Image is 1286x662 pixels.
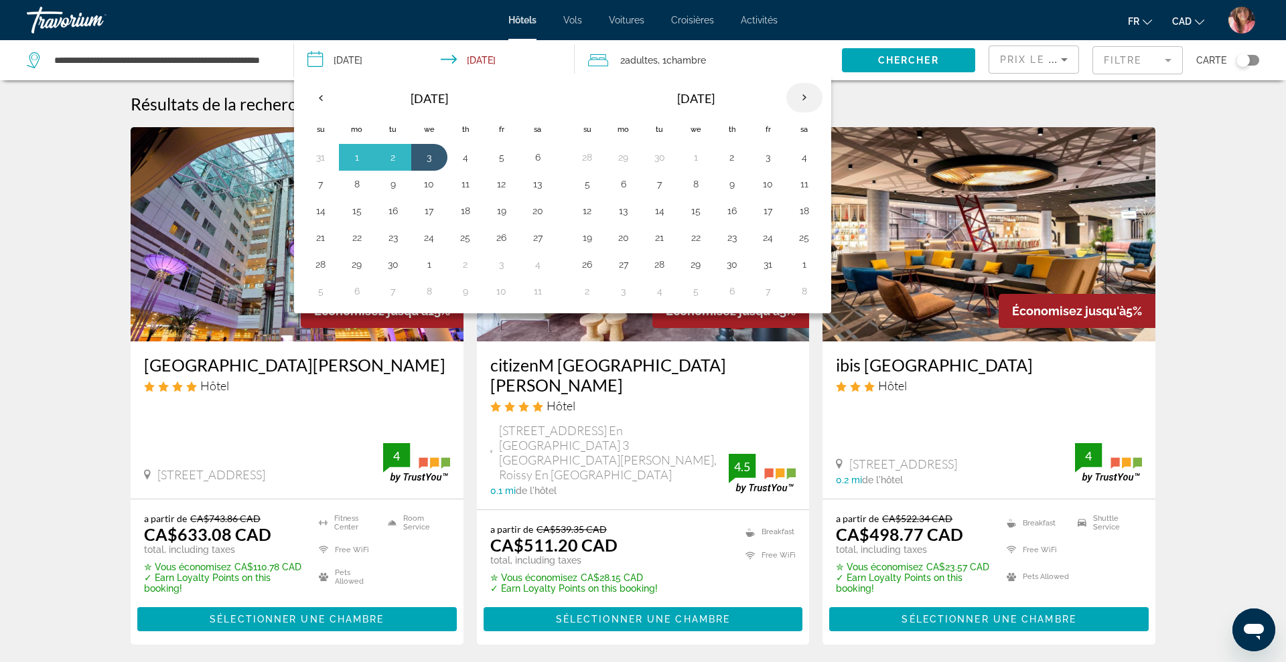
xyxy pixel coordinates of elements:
button: Day 8 [685,175,707,193]
button: Previous month [303,82,339,113]
button: Sélectionner une chambre [829,607,1149,631]
span: Carte [1196,51,1226,70]
span: , 1 [658,51,706,70]
span: 2 [620,51,658,70]
button: Day 4 [527,255,549,274]
button: Day 31 [758,255,779,274]
th: [DATE] [339,82,520,114]
a: Hôtels [508,15,537,25]
button: Travelers: 2 adults, 0 children [575,40,842,80]
span: Économisez jusqu'à [1012,304,1126,318]
button: Day 7 [310,175,332,193]
button: Day 25 [794,228,815,247]
a: Sélectionner une chambre [829,610,1149,625]
button: Chercher [842,48,975,72]
div: 3 star Hotel [836,378,1142,393]
button: Day 7 [382,282,404,301]
button: Day 2 [455,255,476,274]
span: CAD [1172,16,1192,27]
span: de l'hôtel [516,485,557,496]
p: total, including taxes [490,555,658,566]
span: ✮ Vous économisez [836,562,923,572]
button: Filter [1092,46,1183,75]
button: Day 17 [758,201,779,220]
span: de l'hôtel [862,475,903,485]
button: Day 10 [758,175,779,193]
span: ✮ Vous économisez [144,562,231,572]
a: Hotel image [131,127,463,341]
span: Hôtel [547,398,575,413]
button: Day 9 [382,175,404,193]
p: CA$23.57 CAD [836,562,990,572]
p: CA$28.15 CAD [490,572,658,583]
li: Fitness Center [312,513,381,533]
button: Change language [1128,11,1152,31]
span: [STREET_ADDRESS] [157,467,265,482]
button: Day 23 [721,228,743,247]
span: ✮ Vous économisez [490,572,577,583]
a: Sélectionner une chambre [484,610,803,625]
button: Day 7 [758,282,779,301]
h1: Résultats de la recherche d'hôtel [131,94,368,114]
button: Day 6 [721,282,743,301]
p: ✓ Earn Loyalty Points on this booking! [144,572,302,594]
button: Day 4 [455,148,476,167]
button: User Menu [1224,6,1259,34]
span: fr [1128,16,1139,27]
div: 5% [999,294,1155,328]
button: Day 3 [491,255,512,274]
span: [STREET_ADDRESS] [849,457,957,471]
button: Day 1 [685,148,707,167]
button: Day 5 [685,282,707,301]
button: Day 29 [613,148,634,167]
button: Day 16 [721,201,743,220]
span: [STREET_ADDRESS] En [GEOGRAPHIC_DATA] 3 [GEOGRAPHIC_DATA][PERSON_NAME], Roissy En [GEOGRAPHIC_DATA] [499,423,729,482]
button: Day 21 [649,228,670,247]
a: Hotel image [823,127,1155,341]
button: Day 15 [346,201,368,220]
button: Day 28 [310,255,332,274]
a: Activités [741,15,778,25]
button: Day 11 [794,175,815,193]
a: [GEOGRAPHIC_DATA][PERSON_NAME] [144,355,450,375]
button: Day 4 [794,148,815,167]
span: Hôtel [200,378,229,393]
a: Croisières [671,15,714,25]
th: [DATE] [605,82,786,114]
span: a partir de [490,523,533,535]
a: Vols [563,15,582,25]
div: 4.5 [729,459,756,475]
span: Adultes [625,55,658,66]
button: Day 3 [419,148,440,167]
div: 4 [1075,448,1102,464]
button: Day 6 [613,175,634,193]
li: Shuttle Service [1071,513,1142,533]
del: CA$522.34 CAD [882,513,952,524]
p: total, including taxes [144,544,302,555]
button: Day 9 [455,282,476,301]
a: ibis [GEOGRAPHIC_DATA] [836,355,1142,375]
img: trustyou-badge.svg [383,443,450,483]
button: Day 21 [310,228,332,247]
button: Day 26 [577,255,598,274]
button: Day 23 [382,228,404,247]
button: Day 1 [346,148,368,167]
button: Day 1 [419,255,440,274]
button: Day 13 [527,175,549,193]
button: Day 15 [685,201,707,220]
button: Day 9 [721,175,743,193]
button: Day 29 [685,255,707,274]
span: Chambre [666,55,706,66]
li: Breakfast [739,523,796,540]
ins: CA$633.08 CAD [144,524,271,544]
button: Day 20 [613,228,634,247]
span: Sélectionner une chambre [210,614,384,625]
button: Day 2 [721,148,743,167]
button: Day 11 [527,282,549,301]
span: Prix le plus bas [1000,54,1105,65]
button: Day 10 [491,282,512,301]
ins: CA$498.77 CAD [836,524,963,544]
span: 0.2 mi [836,475,862,485]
